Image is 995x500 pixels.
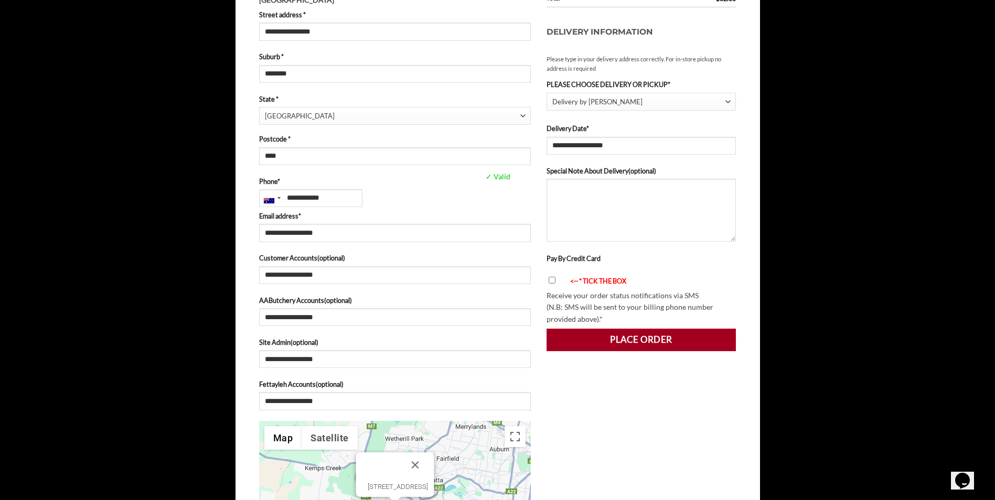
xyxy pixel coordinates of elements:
[547,15,736,49] h3: Delivery Information
[547,93,736,111] span: Delivery by Abu Ahmad Butchery
[259,94,531,104] label: State
[324,296,352,305] span: (optional)
[259,295,531,306] label: AAButchery Accounts
[570,277,626,285] font: <-- * TICK THE BOX
[402,452,427,477] button: Close
[265,107,520,125] span: New South Wales
[259,211,531,221] label: Email address
[628,167,656,175] span: (optional)
[259,134,531,144] label: Postcode
[264,426,302,450] button: Show street map
[259,253,531,263] label: Customer Accounts
[547,254,601,263] label: Pay By Credit Card
[547,329,736,351] button: Place order
[260,190,284,206] div: Australia: +61
[259,107,531,125] span: State
[259,337,531,347] label: Site Admin
[317,254,345,262] span: (optional)
[505,426,526,447] button: Toggle fullscreen view
[547,79,736,90] label: PLEASE CHOOSE DELIVERY OR PICKUP
[547,55,736,73] small: Please type in your delivery address correctly. For in-store pickup no address is required
[316,380,344,388] span: (optional)
[561,278,570,285] img: arrow-blink.gif
[291,338,318,346] span: (optional)
[547,290,736,325] p: Receive your order status notifications via SMS (N.B: SMS will be sent to your billing phone numb...
[549,277,555,284] input: <-- * TICK THE BOX
[547,166,736,176] label: Special Note About Delivery
[259,51,531,62] label: Suburb
[951,458,985,490] iframe: chat widget
[483,171,586,183] span: ✓ Valid
[302,426,358,450] button: Show satellite imagery
[259,379,531,389] label: Fettayleh Accounts
[552,93,725,111] span: Delivery by Abu Ahmad Butchery
[259,176,531,187] label: Phone
[259,9,531,20] label: Street address
[547,123,736,134] label: Delivery Date
[367,483,427,491] div: [STREET_ADDRESS]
